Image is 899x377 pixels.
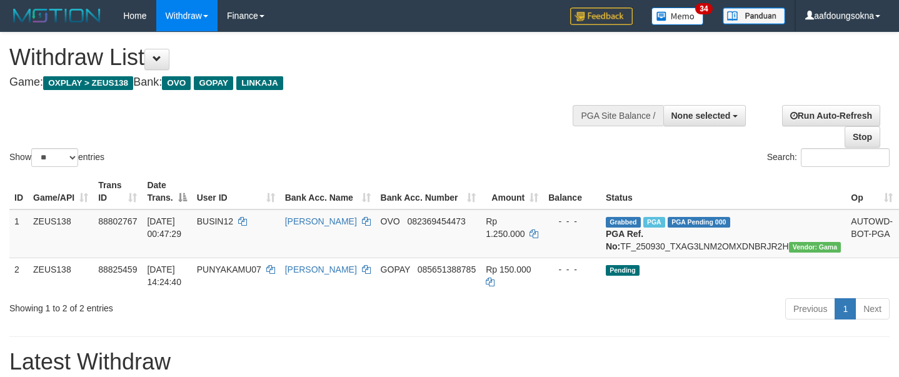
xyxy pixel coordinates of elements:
select: Showentries [31,148,78,167]
span: 88825459 [98,264,137,274]
span: Rp 150.000 [486,264,531,274]
img: panduan.png [723,8,785,24]
img: Button%20Memo.svg [651,8,704,25]
span: PGA Pending [668,217,730,228]
th: Bank Acc. Name: activate to sort column ascending [280,174,376,209]
span: Vendor URL: https://trx31.1velocity.biz [789,242,841,253]
span: Copy 082369454473 to clipboard [407,216,465,226]
div: - - - [548,215,596,228]
th: User ID: activate to sort column ascending [192,174,280,209]
span: LINKAJA [236,76,283,90]
input: Search: [801,148,890,167]
td: ZEUS138 [28,209,93,258]
a: [PERSON_NAME] [285,216,357,226]
img: MOTION_logo.png [9,6,104,25]
span: [DATE] 14:24:40 [147,264,181,287]
th: Op: activate to sort column ascending [846,174,898,209]
th: Amount: activate to sort column ascending [481,174,543,209]
a: Next [855,298,890,319]
td: ZEUS138 [28,258,93,293]
span: Marked by aafsreyleap [643,217,665,228]
span: Grabbed [606,217,641,228]
span: Pending [606,265,640,276]
div: PGA Site Balance / [573,105,663,126]
span: Copy 085651388785 to clipboard [418,264,476,274]
div: Showing 1 to 2 of 2 entries [9,297,365,314]
th: Balance [543,174,601,209]
h1: Latest Withdraw [9,349,890,374]
span: OXPLAY > ZEUS138 [43,76,133,90]
span: BUSIN12 [197,216,233,226]
button: None selected [663,105,746,126]
h4: Game: Bank: [9,76,587,89]
th: Status [601,174,846,209]
th: ID [9,174,28,209]
span: 88802767 [98,216,137,226]
td: AUTOWD-BOT-PGA [846,209,898,258]
td: 1 [9,209,28,258]
th: Game/API: activate to sort column ascending [28,174,93,209]
a: Stop [845,126,880,148]
label: Show entries [9,148,104,167]
span: GOPAY [381,264,410,274]
span: Rp 1.250.000 [486,216,525,239]
a: Run Auto-Refresh [782,105,880,126]
span: 34 [695,3,712,14]
h1: Withdraw List [9,45,587,70]
span: OVO [162,76,191,90]
span: OVO [381,216,400,226]
th: Bank Acc. Number: activate to sort column ascending [376,174,481,209]
span: PUNYAKAMU07 [197,264,261,274]
td: 2 [9,258,28,293]
span: [DATE] 00:47:29 [147,216,181,239]
a: 1 [835,298,856,319]
th: Trans ID: activate to sort column ascending [93,174,142,209]
td: TF_250930_TXAG3LNM2OMXDNBRJR2H [601,209,846,258]
a: [PERSON_NAME] [285,264,357,274]
span: None selected [671,111,731,121]
div: - - - [548,263,596,276]
th: Date Trans.: activate to sort column descending [142,174,191,209]
b: PGA Ref. No: [606,229,643,251]
span: GOPAY [194,76,233,90]
img: Feedback.jpg [570,8,633,25]
a: Previous [785,298,835,319]
label: Search: [767,148,890,167]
